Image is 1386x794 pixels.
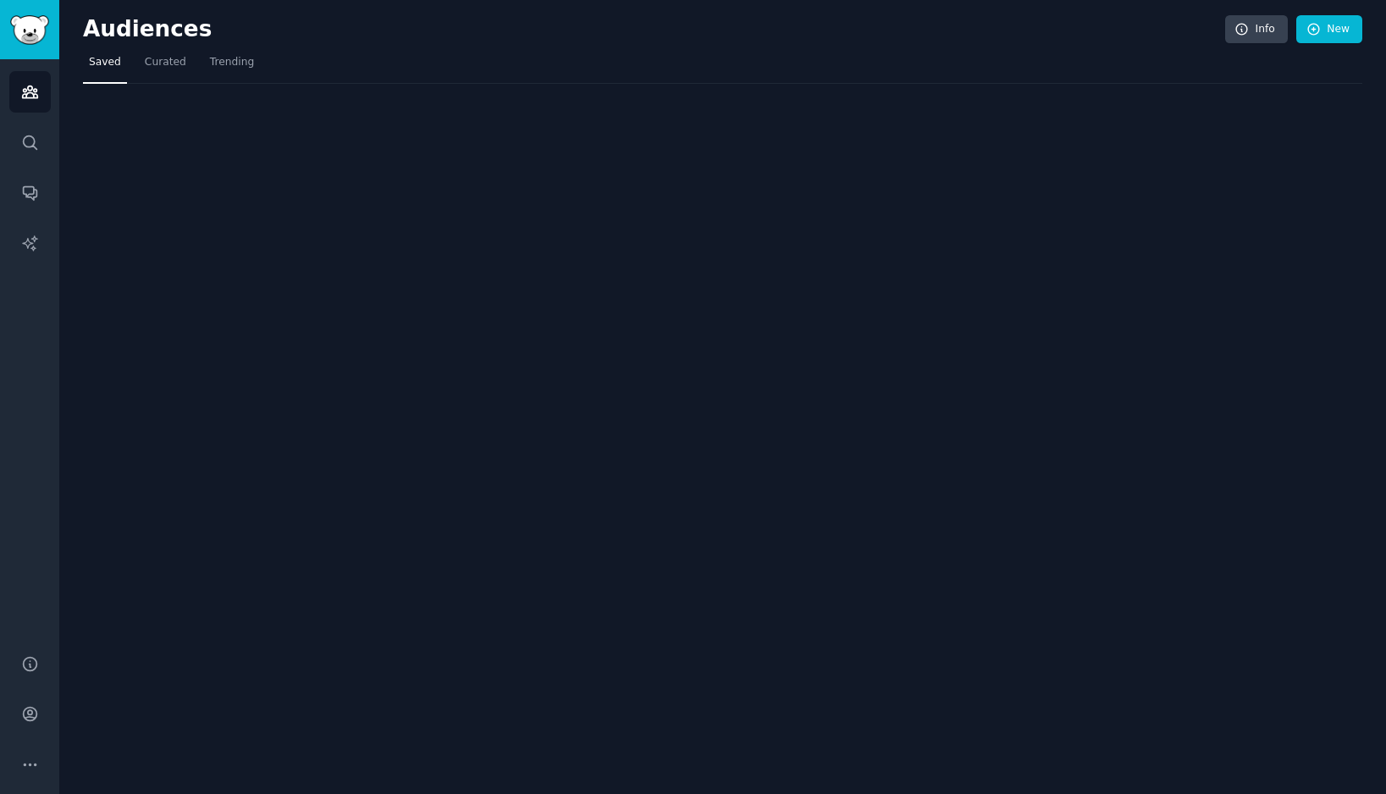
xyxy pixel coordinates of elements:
a: Info [1225,15,1288,44]
span: Saved [89,55,121,70]
a: New [1296,15,1362,44]
a: Saved [83,49,127,84]
span: Trending [210,55,254,70]
img: GummySearch logo [10,15,49,45]
a: Curated [139,49,192,84]
h2: Audiences [83,16,1225,43]
span: Curated [145,55,186,70]
a: Trending [204,49,260,84]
